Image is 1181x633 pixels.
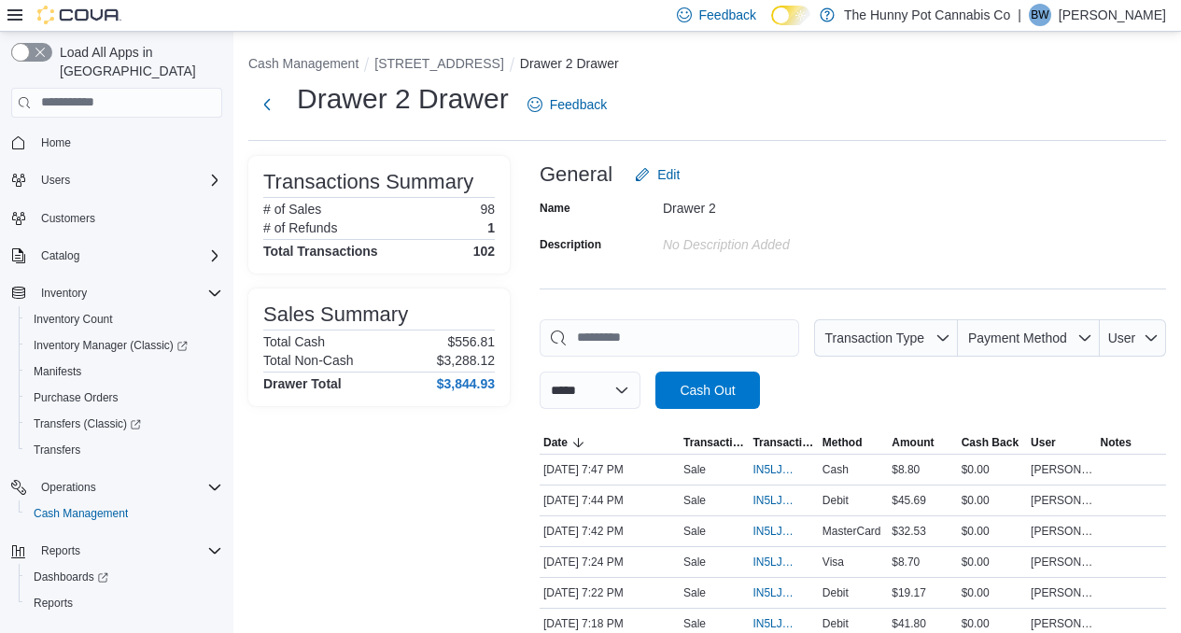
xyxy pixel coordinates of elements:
[892,493,926,508] span: $45.69
[819,431,888,454] button: Method
[958,319,1100,357] button: Payment Method
[26,592,80,614] a: Reports
[822,493,849,508] span: Debit
[749,431,818,454] button: Transaction #
[1097,431,1166,454] button: Notes
[26,413,148,435] a: Transfers (Classic)
[297,80,509,118] h1: Drawer 2 Drawer
[1029,4,1051,26] div: Bonnie Wong
[1059,4,1166,26] p: [PERSON_NAME]
[263,353,354,368] h6: Total Non-Cash
[958,458,1027,481] div: $0.00
[34,476,222,499] span: Operations
[263,303,408,326] h3: Sales Summary
[1101,435,1132,450] span: Notes
[752,585,795,600] span: IN5LJ3-6144620
[34,206,222,230] span: Customers
[1031,555,1092,570] span: [PERSON_NAME]
[771,6,810,25] input: Dark Mode
[1027,431,1096,454] button: User
[26,387,222,409] span: Purchase Orders
[34,245,87,267] button: Catalog
[540,520,680,542] div: [DATE] 7:42 PM
[1031,435,1056,450] span: User
[683,435,745,450] span: Transaction Type
[19,332,230,359] a: Inventory Manager (Classic)
[4,474,230,500] button: Operations
[480,202,495,217] p: 98
[888,431,957,454] button: Amount
[822,462,849,477] span: Cash
[41,135,71,150] span: Home
[26,566,222,588] span: Dashboards
[683,462,706,477] p: Sale
[958,489,1027,512] div: $0.00
[540,489,680,512] div: [DATE] 7:44 PM
[663,193,913,216] div: Drawer 2
[34,132,78,154] a: Home
[752,524,795,539] span: IN5LJ3-6144893
[4,280,230,306] button: Inventory
[958,431,1027,454] button: Cash Back
[34,312,113,327] span: Inventory Count
[34,364,81,379] span: Manifests
[683,524,706,539] p: Sale
[19,500,230,527] button: Cash Management
[844,4,1010,26] p: The Hunny Pot Cannabis Co
[824,331,924,345] span: Transaction Type
[34,540,222,562] span: Reports
[1018,4,1021,26] p: |
[26,592,222,614] span: Reports
[26,387,126,409] a: Purchase Orders
[248,54,1166,77] nav: An example of EuiBreadcrumbs
[752,616,795,631] span: IN5LJ3-6144564
[550,95,607,114] span: Feedback
[34,245,222,267] span: Catalog
[41,173,70,188] span: Users
[34,338,188,353] span: Inventory Manager (Classic)
[263,202,321,217] h6: # of Sales
[19,411,230,437] a: Transfers (Classic)
[1100,319,1166,357] button: User
[958,582,1027,604] div: $0.00
[752,462,795,477] span: IN5LJ3-6144960
[26,413,222,435] span: Transfers (Classic)
[19,437,230,463] button: Transfers
[663,230,913,252] div: No Description added
[34,169,77,191] button: Users
[540,201,570,216] label: Name
[26,308,120,331] a: Inventory Count
[771,25,772,26] span: Dark Mode
[41,248,79,263] span: Catalog
[447,334,495,349] p: $556.81
[822,616,849,631] span: Debit
[892,585,926,600] span: $19.17
[1031,462,1092,477] span: [PERSON_NAME]
[26,502,222,525] span: Cash Management
[34,540,88,562] button: Reports
[520,56,619,71] button: Drawer 2 Drawer
[540,582,680,604] div: [DATE] 7:22 PM
[752,582,814,604] button: IN5LJ3-6144620
[892,524,926,539] span: $32.53
[26,566,116,588] a: Dashboards
[4,167,230,193] button: Users
[4,243,230,269] button: Catalog
[26,308,222,331] span: Inventory Count
[752,551,814,573] button: IN5LJ3-6144654
[19,590,230,616] button: Reports
[752,520,814,542] button: IN5LJ3-6144893
[822,435,863,450] span: Method
[52,43,222,80] span: Load All Apps in [GEOGRAPHIC_DATA]
[19,306,230,332] button: Inventory Count
[657,165,680,184] span: Edit
[41,211,95,226] span: Customers
[37,6,121,24] img: Cova
[752,493,795,508] span: IN5LJ3-6144927
[34,131,222,154] span: Home
[34,506,128,521] span: Cash Management
[680,431,749,454] button: Transaction Type
[34,596,73,611] span: Reports
[41,286,87,301] span: Inventory
[41,543,80,558] span: Reports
